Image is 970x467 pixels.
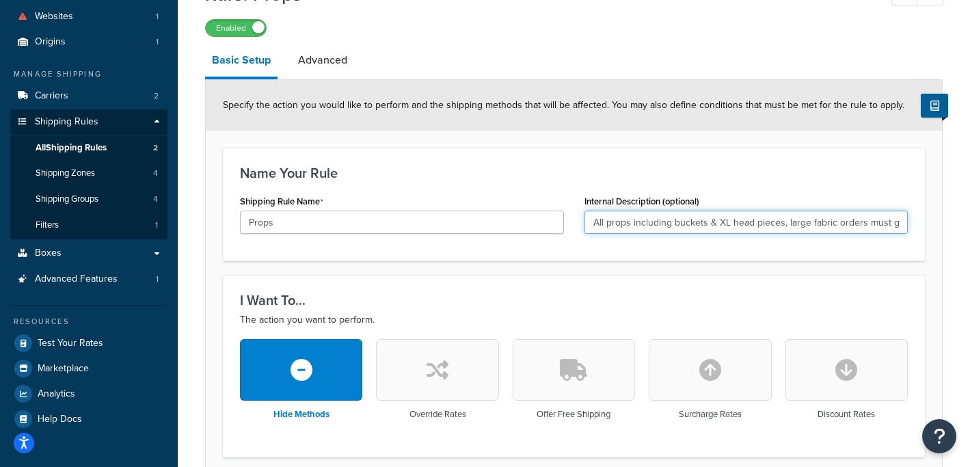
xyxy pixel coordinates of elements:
a: Help Docs [10,407,167,431]
a: Carriers2 [10,83,167,109]
span: 1 [156,36,159,48]
span: Shipping Zones [36,168,95,179]
label: Enabled [206,20,266,36]
li: Shipping Rules [10,109,167,239]
p: The action you want to perform. [240,312,908,328]
a: Basic Setup [205,44,278,79]
span: Specify the action you would like to perform and the shipping methods that will be affected. You ... [223,98,904,112]
h3: Override Rates [409,410,466,419]
div: Manage Shipping [10,68,167,80]
span: Origins [35,36,66,48]
span: 4 [153,194,158,205]
span: Test Your Rates [38,338,103,349]
a: Filters1 [10,213,167,238]
span: Advanced Features [35,273,118,285]
a: Shipping Zones4 [10,161,167,186]
span: 1 [155,219,158,231]
span: Help Docs [38,414,82,425]
h3: Hide Methods [273,410,329,419]
span: Boxes [35,248,62,259]
h3: Name Your Rule [240,165,908,181]
span: Carriers [35,90,68,102]
label: Internal Description (optional) [584,196,699,206]
li: Carriers [10,83,167,109]
h3: Surcharge Rates [679,410,742,419]
span: Filters [36,219,59,231]
a: Analytics [10,382,167,406]
li: Shipping Groups [10,187,167,212]
span: All Shipping Rules [36,142,107,154]
h3: I Want To... [240,293,908,308]
span: 1 [156,11,159,23]
h3: Discount Rates [818,410,875,419]
li: Origins [10,29,167,55]
li: Filters [10,213,167,238]
a: AllShipping Rules2 [10,135,167,161]
a: Websites1 [10,4,167,29]
span: Analytics [38,388,75,400]
span: Shipping Rules [35,116,98,128]
span: 2 [154,90,159,102]
a: Test Your Rates [10,331,167,356]
span: 1 [156,273,159,285]
div: Resources [10,316,167,328]
label: Shipping Rule Name [240,196,323,207]
a: Shipping Rules [10,109,167,135]
li: Advanced Features [10,267,167,292]
a: Shipping Groups4 [10,187,167,212]
span: Marketplace [38,363,89,375]
h3: Offer Free Shipping [537,410,610,419]
span: Shipping Groups [36,194,98,205]
span: Websites [35,11,73,23]
a: Boxes [10,241,167,266]
button: Show Help Docs [921,94,948,118]
span: 4 [153,168,158,179]
a: Advanced [291,44,354,77]
button: Open Resource Center [922,419,956,453]
span: 2 [153,142,158,154]
a: Origins1 [10,29,167,55]
li: Shipping Zones [10,161,167,186]
a: Marketplace [10,356,167,381]
a: Advanced Features1 [10,267,167,292]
